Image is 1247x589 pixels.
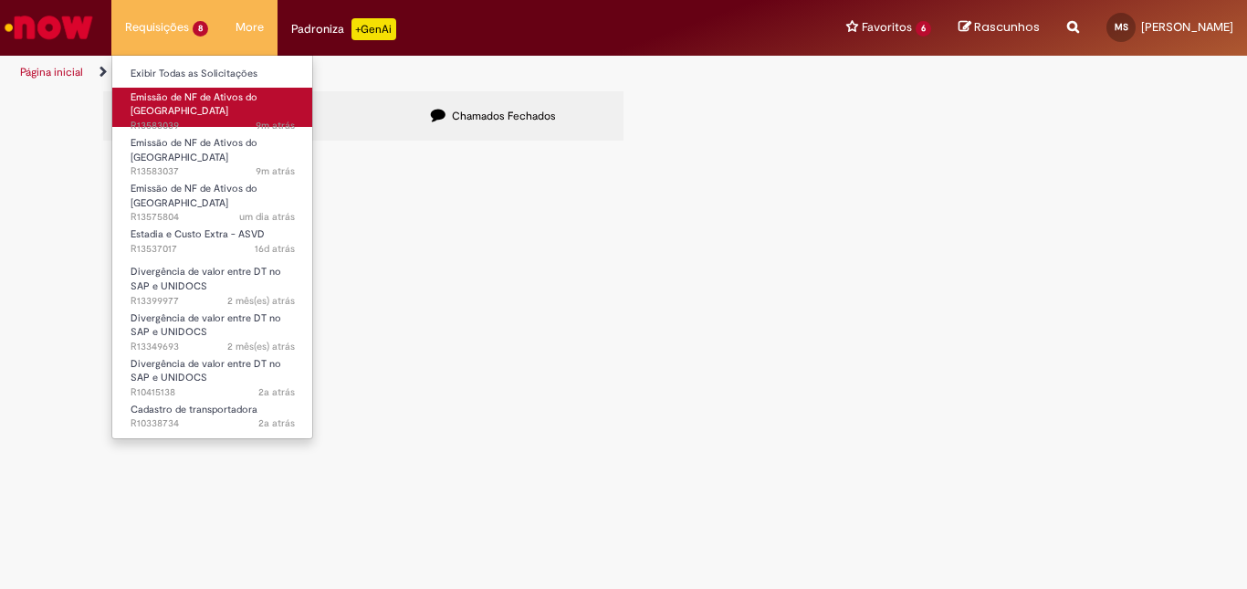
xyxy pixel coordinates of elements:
[131,311,281,340] span: Divergência de valor entre DT no SAP e UNIDOCS
[112,64,313,84] a: Exibir Todas as Solicitações
[14,56,818,89] ul: Trilhas de página
[974,18,1040,36] span: Rascunhos
[111,55,313,439] ul: Requisições
[131,294,295,309] span: R13399977
[256,164,295,178] span: 9m atrás
[112,354,313,394] a: Aberto R10415138 : Divergência de valor entre DT no SAP e UNIDOCS
[131,210,295,225] span: R13575804
[193,21,208,37] span: 8
[255,242,295,256] time: 15/09/2025 16:55:23
[131,242,295,257] span: R13537017
[131,119,295,133] span: R13583039
[291,18,396,40] div: Padroniza
[131,385,295,400] span: R10415138
[255,242,295,256] span: 16d atrás
[131,265,281,293] span: Divergência de valor entre DT no SAP e UNIDOCS
[236,18,264,37] span: More
[112,309,313,348] a: Aberto R13349693 : Divergência de valor entre DT no SAP e UNIDOCS
[256,119,295,132] time: 30/09/2025 16:56:40
[258,416,295,430] time: 23/08/2023 16:16:47
[131,90,257,119] span: Emissão de NF de Ativos do [GEOGRAPHIC_DATA]
[112,400,313,434] a: Aberto R10338734 : Cadastro de transportadora
[112,179,313,218] a: Aberto R13575804 : Emissão de NF de Ativos do ASVD
[258,385,295,399] span: 2a atrás
[256,164,295,178] time: 30/09/2025 16:56:16
[452,109,556,123] span: Chamados Fechados
[131,403,257,416] span: Cadastro de transportadora
[112,262,313,301] a: Aberto R13399977 : Divergência de valor entre DT no SAP e UNIDOCS
[227,340,295,353] span: 2 mês(es) atrás
[351,18,396,40] p: +GenAi
[862,18,912,37] span: Favoritos
[227,340,295,353] time: 04/08/2025 10:03:05
[112,225,313,258] a: Aberto R13537017 : Estadia e Custo Extra - ASVD
[112,133,313,173] a: Aberto R13583037 : Emissão de NF de Ativos do ASVD
[2,9,96,46] img: ServiceNow
[131,340,295,354] span: R13349693
[227,294,295,308] time: 11/08/2025 21:49:34
[227,294,295,308] span: 2 mês(es) atrás
[112,88,313,127] a: Aberto R13583039 : Emissão de NF de Ativos do ASVD
[131,164,295,179] span: R13583037
[239,210,295,224] span: um dia atrás
[131,182,257,210] span: Emissão de NF de Ativos do [GEOGRAPHIC_DATA]
[131,136,257,164] span: Emissão de NF de Ativos do [GEOGRAPHIC_DATA]
[1115,21,1128,33] span: MS
[959,19,1040,37] a: Rascunhos
[125,18,189,37] span: Requisições
[239,210,295,224] time: 29/09/2025 10:39:42
[131,416,295,431] span: R10338734
[131,227,265,241] span: Estadia e Custo Extra - ASVD
[258,416,295,430] span: 2a atrás
[258,385,295,399] time: 11/09/2023 15:32:06
[1141,19,1233,35] span: [PERSON_NAME]
[131,357,281,385] span: Divergência de valor entre DT no SAP e UNIDOCS
[916,21,931,37] span: 6
[256,119,295,132] span: 9m atrás
[20,65,83,79] a: Página inicial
